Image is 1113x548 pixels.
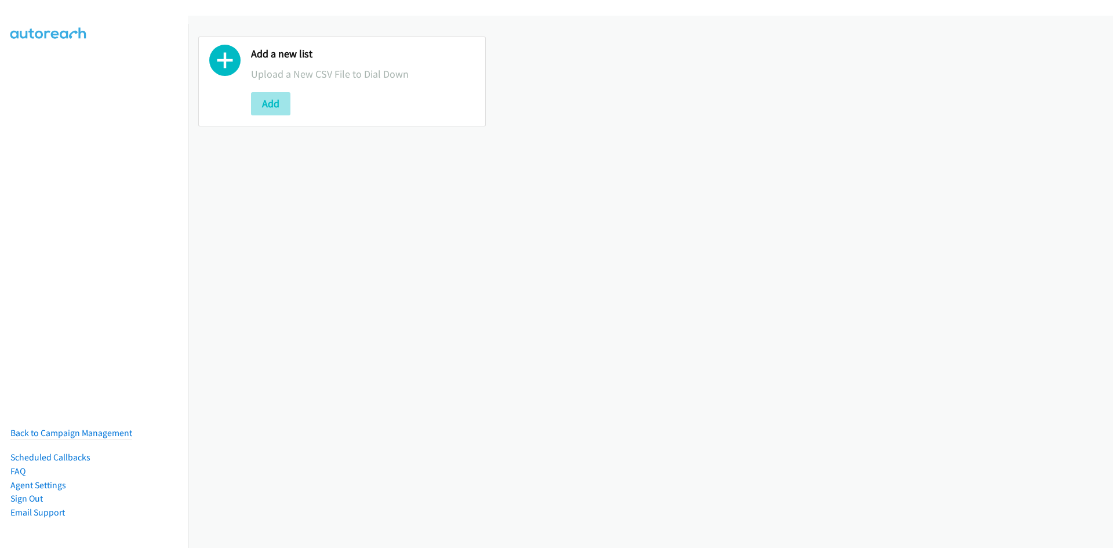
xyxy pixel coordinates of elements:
a: Agent Settings [10,480,66,491]
p: Upload a New CSV File to Dial Down [251,66,475,82]
a: Email Support [10,507,65,518]
a: Sign Out [10,493,43,504]
button: Add [251,92,290,115]
a: Scheduled Callbacks [10,452,90,463]
a: Back to Campaign Management [10,427,132,438]
a: FAQ [10,466,26,477]
h2: Add a new list [251,48,475,61]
